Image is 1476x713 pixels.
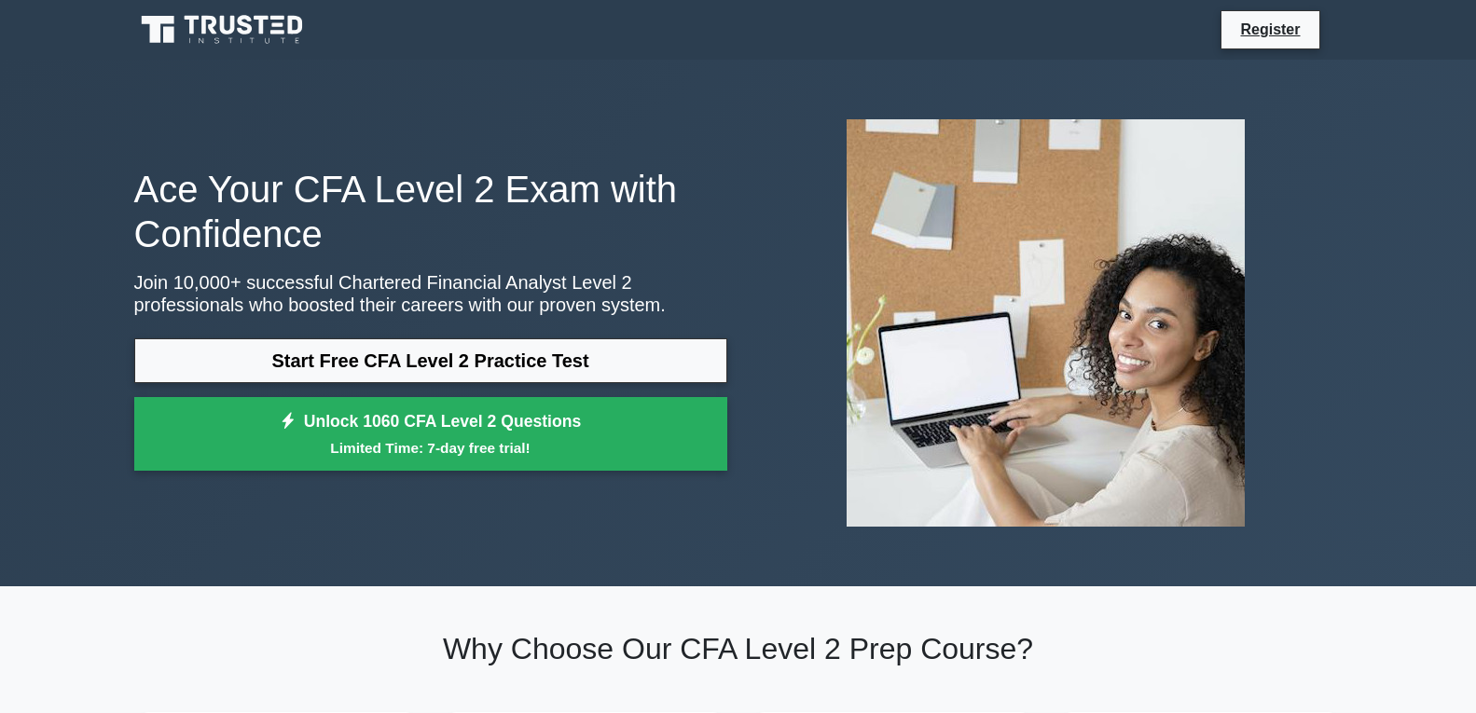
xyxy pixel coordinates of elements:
[134,167,727,256] h1: Ace Your CFA Level 2 Exam with Confidence
[134,631,1343,666] h2: Why Choose Our CFA Level 2 Prep Course?
[134,271,727,316] p: Join 10,000+ successful Chartered Financial Analyst Level 2 professionals who boosted their caree...
[1229,18,1311,41] a: Register
[134,338,727,383] a: Start Free CFA Level 2 Practice Test
[134,397,727,472] a: Unlock 1060 CFA Level 2 QuestionsLimited Time: 7-day free trial!
[158,437,704,459] small: Limited Time: 7-day free trial!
